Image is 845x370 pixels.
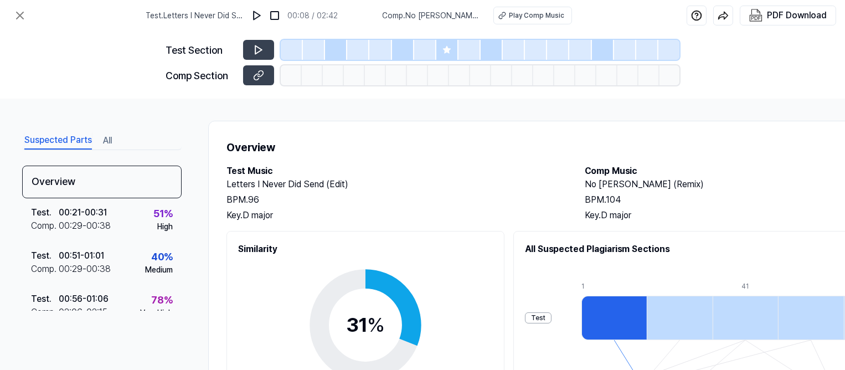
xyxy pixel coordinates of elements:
div: Test Section [166,43,236,58]
div: 31 [346,310,385,340]
button: PDF Download [747,6,829,25]
h2: Letters I Never Did Send (Edit) [226,178,563,191]
img: PDF Download [749,9,762,22]
button: Suspected Parts [24,132,92,150]
h2: Test Music [226,165,563,178]
div: Very High [140,307,173,319]
div: Play Comp Music [509,11,565,20]
div: 51 % [153,206,173,221]
span: Test . Letters I Never Did Send (Edit) [146,10,244,22]
div: Test . [31,206,59,219]
div: 00:29 - 00:38 [59,263,111,276]
div: 00:56 - 01:06 [59,292,109,306]
div: Overview [22,166,182,198]
img: play [251,10,262,21]
div: Medium [145,264,173,276]
img: stop [269,10,280,21]
h2: Similarity [238,243,493,256]
span: Comp . No [PERSON_NAME] (Remix) [383,10,480,22]
div: Comp . [31,263,59,276]
button: All [103,132,112,150]
div: Test [525,312,552,323]
div: Key. D major [226,209,563,222]
img: help [691,10,702,21]
div: 40 % [151,249,173,264]
div: High [157,221,173,233]
div: 41 [742,281,807,291]
div: PDF Download [767,8,827,23]
span: % [367,313,385,337]
div: 00:08 / 02:42 [288,10,338,22]
div: 00:51 - 01:01 [59,249,104,263]
div: Comp . [31,219,59,233]
div: 00:21 - 00:31 [59,206,107,219]
button: Play Comp Music [493,7,572,24]
div: Comp . [31,306,59,319]
img: share [718,10,729,21]
div: 78 % [151,292,173,307]
div: Test . [31,249,59,263]
div: Comp Section [166,68,236,83]
div: 02:06 - 02:15 [59,306,107,319]
div: 00:29 - 00:38 [59,219,111,233]
div: Test . [31,292,59,306]
div: 1 [581,281,647,291]
div: BPM. 96 [226,193,563,207]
